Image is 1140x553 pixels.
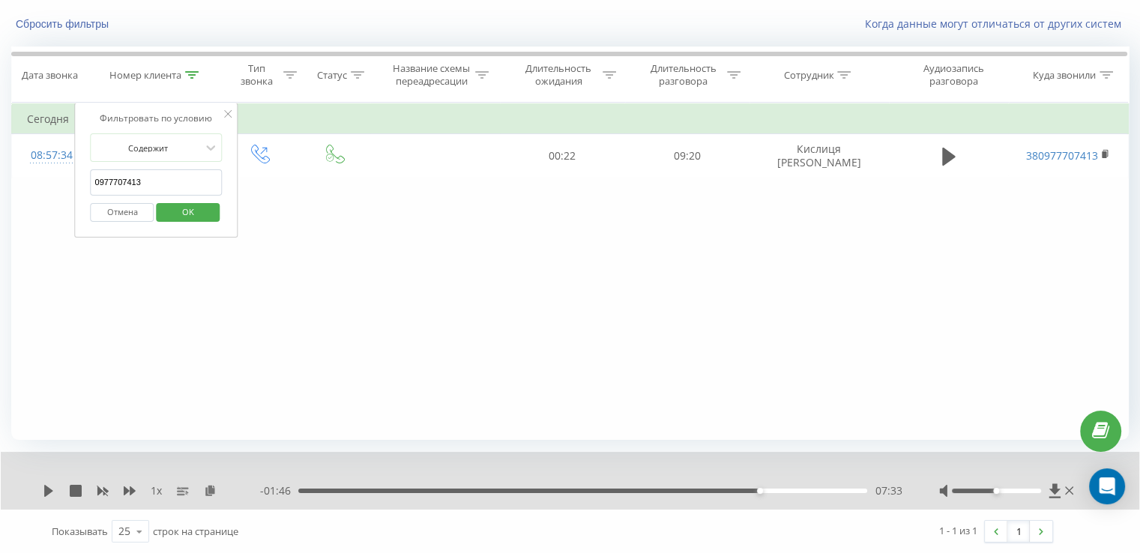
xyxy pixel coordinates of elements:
td: 00:22 [500,134,624,178]
div: Статус [317,69,347,82]
a: Когда данные могут отличаться от других систем [865,16,1129,31]
div: 08:57:34 [27,141,76,170]
span: 1 x [151,483,162,498]
td: 09:20 [624,134,749,178]
span: строк на странице [153,525,238,538]
div: Длительность ожидания [519,62,599,88]
div: Дата звонка [22,69,78,82]
button: Отмена [91,203,154,222]
span: - 01:46 [260,483,298,498]
div: Куда звонили [1033,69,1096,82]
div: Номер клиента [109,69,181,82]
div: Тип звонка [235,62,280,88]
div: Фильтровать по условию [91,111,223,126]
div: Сотрудник [783,69,833,82]
div: 1 - 1 из 1 [939,523,977,538]
button: OK [156,203,220,222]
a: 1 [1007,521,1030,542]
input: Введите значение [91,169,223,196]
td: Сегодня [12,104,1129,134]
div: Название схемы переадресации [391,62,471,88]
a: 380977707413 [1026,148,1098,163]
div: Accessibility label [757,488,763,494]
span: OK [167,200,209,223]
div: 25 [118,524,130,539]
div: Accessibility label [993,488,999,494]
div: Длительность разговора [643,62,723,88]
div: Аудиозапись разговора [905,62,1002,88]
span: 07:33 [875,483,902,498]
span: Показывать [52,525,108,538]
button: Сбросить фильтры [11,17,116,31]
td: Кислиця [PERSON_NAME] [750,134,889,178]
div: Open Intercom Messenger [1089,468,1125,504]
